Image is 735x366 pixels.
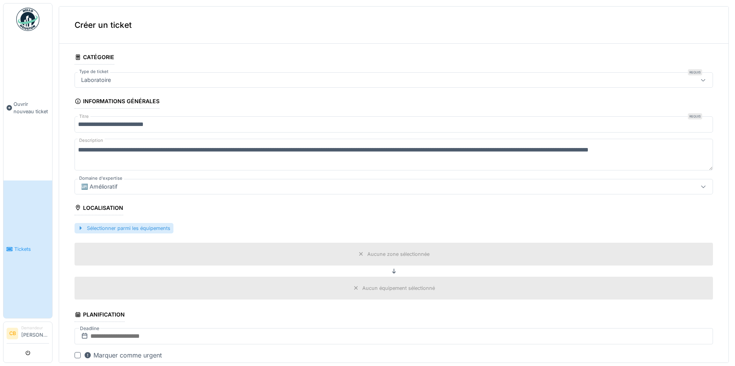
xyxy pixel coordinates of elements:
[78,113,90,120] label: Titre
[84,351,162,360] div: Marquer comme urgent
[78,182,121,191] div: 🆙 Amélioratif
[21,325,49,342] li: [PERSON_NAME]
[75,223,173,233] div: Sélectionner parmi les équipements
[75,95,160,109] div: Informations générales
[7,328,18,339] li: CB
[7,325,49,344] a: CB Demandeur[PERSON_NAME]
[3,35,52,180] a: Ouvrir nouveau ticket
[75,309,125,322] div: Planification
[688,69,702,75] div: Requis
[3,180,52,318] a: Tickets
[688,113,702,119] div: Requis
[78,76,114,84] div: Laboratoire
[16,8,39,31] img: Badge_color-CXgf-gQk.svg
[78,136,105,145] label: Description
[14,100,49,115] span: Ouvrir nouveau ticket
[362,284,435,292] div: Aucun équipement sélectionné
[21,325,49,331] div: Demandeur
[14,245,49,253] span: Tickets
[79,324,100,333] label: Deadline
[75,51,114,65] div: Catégorie
[78,175,124,182] label: Domaine d'expertise
[367,250,429,258] div: Aucune zone sélectionnée
[59,7,728,44] div: Créer un ticket
[78,68,110,75] label: Type de ticket
[75,202,123,215] div: Localisation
